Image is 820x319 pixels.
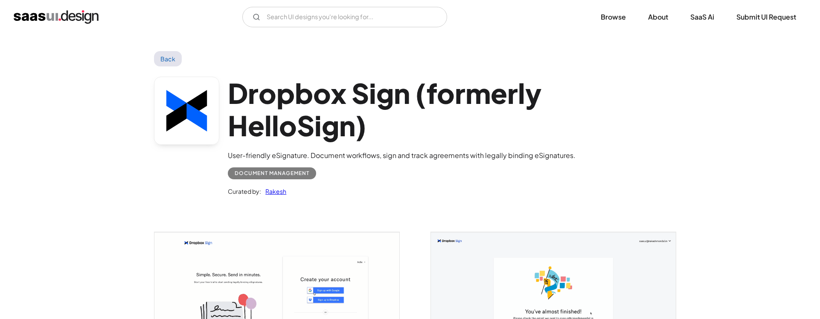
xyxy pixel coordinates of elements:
h1: Dropbox Sign (formerly HelloSign) [228,77,666,142]
div: Document Management [235,168,309,178]
div: User-friendly eSignature. Document workflows, sign and track agreements with legally binding eSig... [228,150,666,161]
input: Search UI designs you're looking for... [242,7,447,27]
form: Email Form [242,7,447,27]
div: Curated by: [228,186,261,196]
a: Back [154,51,182,66]
a: SaaS Ai [680,8,724,26]
a: Submit UI Request [726,8,806,26]
a: Rakesh [261,186,286,196]
a: Browse [590,8,636,26]
a: About [638,8,678,26]
a: home [14,10,99,24]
